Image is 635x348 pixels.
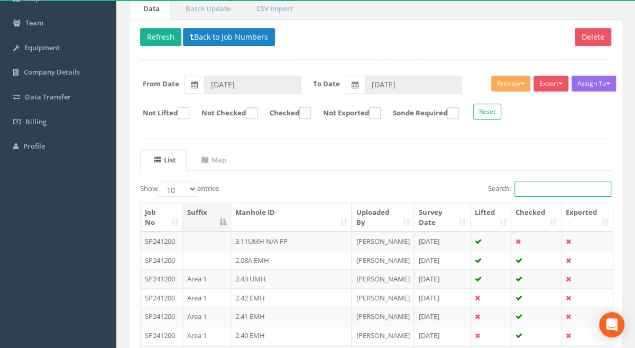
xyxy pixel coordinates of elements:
input: To Date [365,76,462,94]
label: Show entries [140,181,219,197]
input: From Date [204,76,301,94]
td: Area 1 [183,307,231,326]
th: Checked: activate to sort column ascending [511,203,562,232]
td: Area 1 [183,269,231,288]
td: 2.08A EMH [231,251,352,270]
td: 2.42 EMH [231,288,352,307]
td: [PERSON_NAME] [352,269,414,288]
td: SP241200 [141,232,183,251]
span: Company Details [24,67,80,77]
uib-tab-heading: List [154,155,176,164]
label: Not Exported [312,107,381,119]
td: Area 1 [183,288,231,307]
td: [PERSON_NAME] [352,326,414,345]
span: Data Transfer [25,92,71,102]
a: Map [188,149,237,171]
select: Showentries [158,181,197,197]
span: Equipment [24,43,60,52]
th: Suffix: activate to sort column descending [183,203,231,232]
td: [PERSON_NAME] [352,251,414,270]
th: Survey Date: activate to sort column ascending [414,203,470,232]
td: SP241200 [141,251,183,270]
th: Exported: activate to sort column ascending [562,203,613,232]
label: From Date [143,79,179,89]
th: Lifted: activate to sort column ascending [471,203,511,232]
label: Not Checked [191,107,257,119]
td: [DATE] [414,307,470,326]
span: Profile [23,141,45,151]
label: Search: [488,181,611,197]
td: [DATE] [414,232,470,251]
label: Not Lifted [132,107,189,119]
td: [DATE] [414,326,470,345]
th: Manhole ID: activate to sort column ascending [231,203,352,232]
td: [PERSON_NAME] [352,232,414,251]
button: Export [533,76,568,91]
th: Uploaded By: activate to sort column ascending [352,203,414,232]
button: Preview [491,76,530,91]
td: SP241200 [141,288,183,307]
td: SP241200 [141,269,183,288]
div: Open Intercom Messenger [599,312,624,337]
label: Sonde Required [382,107,459,119]
td: [PERSON_NAME] [352,288,414,307]
td: [DATE] [414,288,470,307]
td: SP241200 [141,326,183,345]
button: Refresh [140,28,181,46]
button: Reset [473,104,501,120]
button: Delete [575,28,611,46]
td: SP241200 [141,307,183,326]
td: Area 1 [183,326,231,345]
a: List [140,149,187,171]
button: Assign To [572,76,616,91]
label: Checked [259,107,311,119]
td: [PERSON_NAME] [352,307,414,326]
td: 2.41 EMH [231,307,352,326]
uib-tab-heading: Map [201,155,226,164]
th: Job No: activate to sort column ascending [141,203,183,232]
input: Search: [514,181,611,197]
span: Billing [25,117,47,126]
span: Team [25,18,43,28]
td: 3.11UMH N/A FP [231,232,352,251]
label: To Date [313,79,340,89]
td: 2.43 UMH [231,269,352,288]
td: [DATE] [414,251,470,270]
td: 2.40 EMH [231,326,352,345]
button: Back to Job Numbers [183,28,275,46]
td: [DATE] [414,269,470,288]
